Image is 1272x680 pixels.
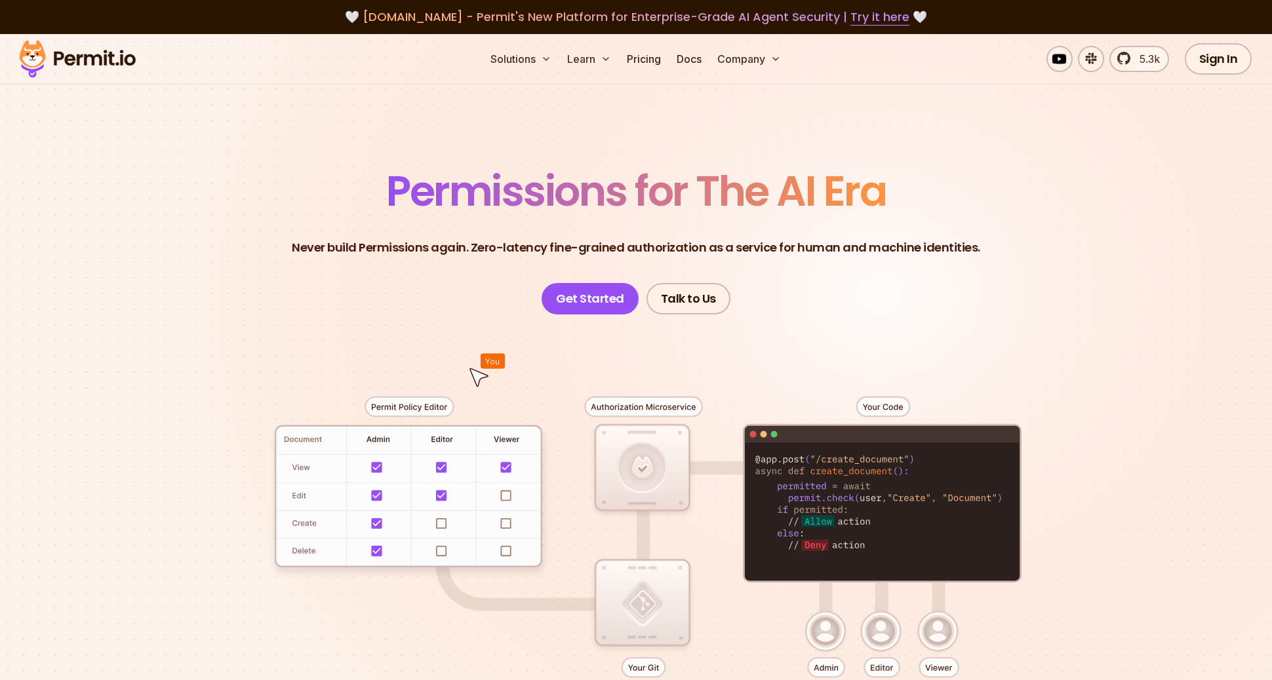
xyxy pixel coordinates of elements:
[850,9,909,26] a: Try it here
[485,46,557,72] button: Solutions
[712,46,786,72] button: Company
[1109,46,1169,72] a: 5.3k
[31,8,1241,26] div: 🤍 🤍
[1185,43,1252,75] a: Sign In
[1132,51,1160,67] span: 5.3k
[292,238,980,257] p: Never build Permissions again. Zero-latency fine-grained authorization as a service for human and...
[386,162,886,220] span: Permissions for The AI Era
[671,46,707,72] a: Docs
[646,283,730,314] a: Talk to Us
[13,37,142,81] img: Permit logo
[542,283,639,314] a: Get Started
[622,46,666,72] a: Pricing
[562,46,616,72] button: Learn
[363,9,909,25] span: [DOMAIN_NAME] - Permit's New Platform for Enterprise-Grade AI Agent Security |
